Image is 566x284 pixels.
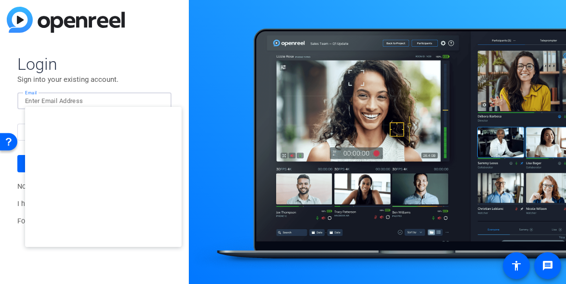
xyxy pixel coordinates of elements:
span: Login [17,54,171,74]
mat-icon: accessibility [511,260,522,271]
input: Enter Email Address [25,95,164,107]
span: Forgot password? [17,217,108,225]
mat-label: Email [25,90,37,95]
img: blue-gradient.svg [7,7,125,33]
button: Sign in [17,155,171,172]
span: I have a Session ID. [17,200,132,208]
img: icon_180.svg [152,95,159,107]
span: No account? [17,182,118,191]
p: Sign into your existing account. [17,74,171,85]
mat-icon: message [542,260,553,271]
